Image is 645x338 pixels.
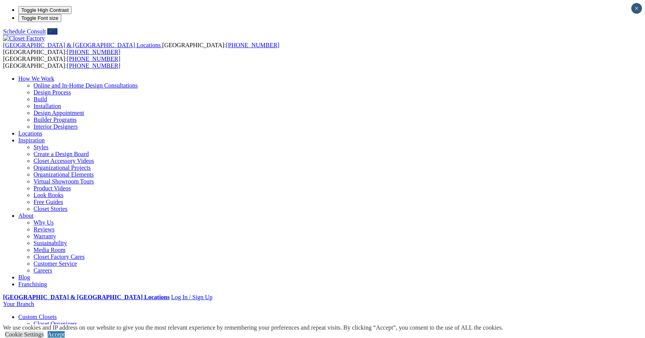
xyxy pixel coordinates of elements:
[34,260,77,267] a: Customer Service
[18,75,54,82] a: How We Work
[34,206,67,212] a: Closet Stories
[34,320,77,327] a: Closet Organizers
[18,137,45,143] a: Inspiration
[34,185,71,191] a: Product Videos
[34,233,56,239] a: Warranty
[34,192,64,198] a: Look Books
[67,56,120,62] a: [PHONE_NUMBER]
[34,110,84,116] a: Design Appointment
[18,274,30,281] a: Blog
[3,56,120,69] span: [GEOGRAPHIC_DATA]: [GEOGRAPHIC_DATA]:
[34,144,48,150] a: Styles
[18,14,61,22] button: Toggle Font size
[34,267,52,274] a: Careers
[34,164,91,171] a: Organizational Projects
[21,15,58,21] span: Toggle Font size
[5,331,44,338] a: Cookie Settings
[34,226,54,233] a: Reviews
[18,314,57,320] a: Custom Closets
[631,3,642,14] button: Close
[3,35,45,42] img: Closet Factory
[34,116,77,123] a: Builder Programs
[34,247,65,253] a: Media Room
[34,82,138,89] a: Online and In-Home Design Consultations
[48,331,65,338] a: Accept
[34,253,85,260] a: Closet Factory Cares
[3,42,161,48] span: [GEOGRAPHIC_DATA] & [GEOGRAPHIC_DATA] Locations
[34,171,94,178] a: Organizational Elements
[3,42,162,48] a: [GEOGRAPHIC_DATA] & [GEOGRAPHIC_DATA] Locations
[171,294,212,300] a: Log In / Sign Up
[34,158,94,164] a: Closet Accessory Videos
[34,219,54,226] a: Why Us
[18,6,72,14] button: Toggle High Contrast
[34,151,89,157] a: Create a Design Board
[3,294,169,300] a: [GEOGRAPHIC_DATA] & [GEOGRAPHIC_DATA] Locations
[34,89,71,96] a: Design Process
[34,103,61,109] a: Installation
[3,324,503,331] div: We use cookies and IP address on our website to give you the most relevant experience by remember...
[21,7,69,13] span: Toggle High Contrast
[34,123,78,130] a: Interior Designers
[34,199,63,205] a: Free Guides
[18,212,34,219] a: About
[67,49,120,55] a: [PHONE_NUMBER]
[34,96,47,102] a: Build
[18,281,47,287] a: Franchising
[18,130,42,137] a: Locations
[34,178,94,185] a: Virtual Showroom Tours
[67,62,120,69] a: [PHONE_NUMBER]
[3,28,46,35] a: Schedule Consult
[3,301,34,307] a: Your Branch
[226,42,279,48] a: [PHONE_NUMBER]
[47,28,57,35] a: Call
[3,42,279,55] span: [GEOGRAPHIC_DATA]: [GEOGRAPHIC_DATA]:
[34,240,67,246] a: Sustainability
